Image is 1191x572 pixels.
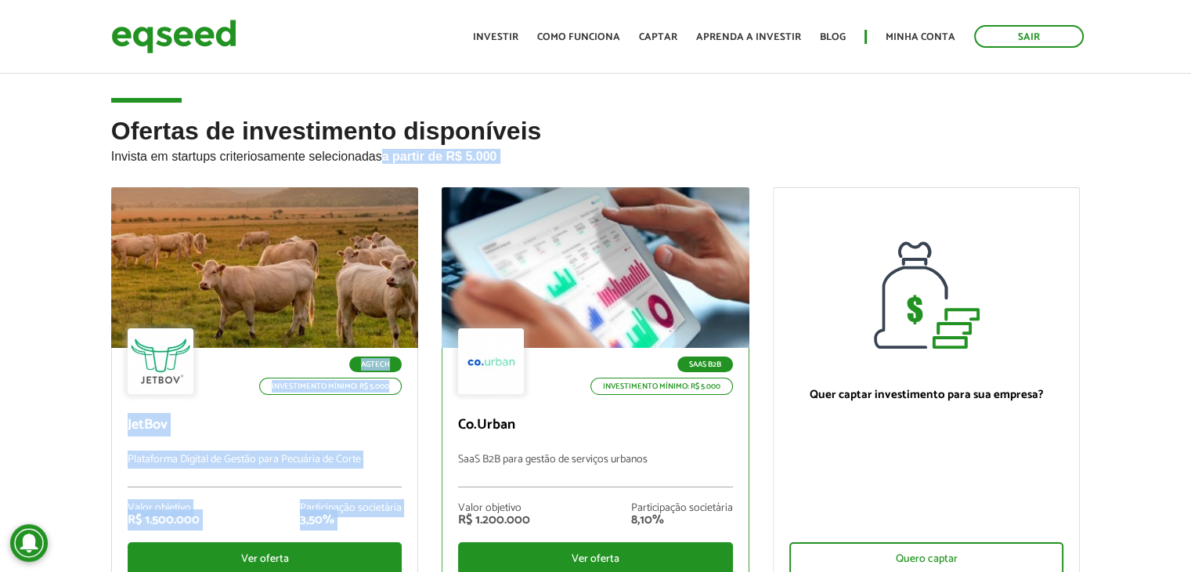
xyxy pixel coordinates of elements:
div: Valor objetivo [458,503,530,514]
p: Investimento mínimo: R$ 5.000 [259,378,402,395]
p: JetBov [128,417,402,434]
div: Participação societária [631,503,733,514]
a: Blog [820,32,846,42]
p: SaaS B2B para gestão de serviços urbanos [458,454,733,487]
h2: Ofertas de investimento disponíveis [111,118,1081,187]
p: SaaS B2B [677,357,733,372]
div: Participação societária [300,503,402,514]
p: Plataforma Digital de Gestão para Pecuária de Corte [128,454,402,487]
div: R$ 1.500.000 [128,514,200,527]
div: 3,50% [300,514,402,527]
a: Como funciona [537,32,620,42]
div: 8,10% [631,514,733,527]
p: Investimento mínimo: R$ 5.000 [590,378,733,395]
p: Agtech [349,357,402,372]
a: Sair [974,25,1084,48]
a: Investir [473,32,518,42]
a: Minha conta [886,32,955,42]
a: Captar [639,32,677,42]
div: R$ 1.200.000 [458,514,530,527]
div: Valor objetivo [128,503,200,514]
strong: a partir de R$ 5.000 [382,150,497,163]
p: Invista em startups criteriosamente selecionadas [111,145,1081,164]
a: Aprenda a investir [696,32,801,42]
p: Quer captar investimento para sua empresa? [789,388,1064,402]
img: EqSeed [111,16,236,57]
p: Co.Urban [458,417,733,434]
